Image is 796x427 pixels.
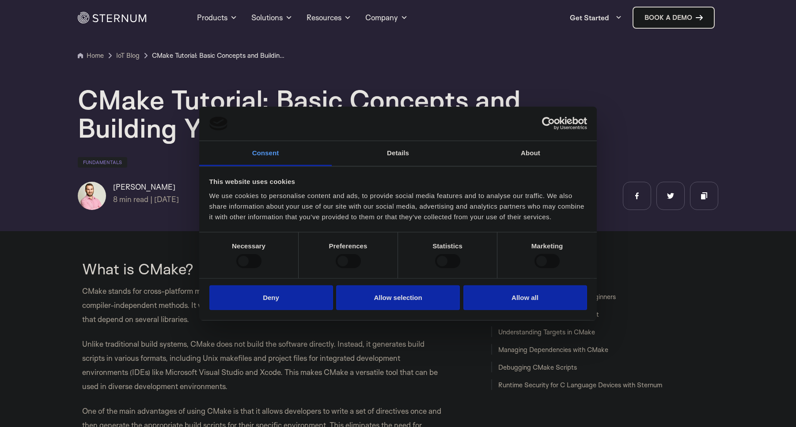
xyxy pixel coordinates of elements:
[82,337,447,393] p: Unlike traditional build systems, CMake does not build the software directly. Instead, it generat...
[209,191,587,222] div: We use cookies to personalise content and ads, to provide social media features and to analyse ou...
[365,2,408,34] a: Company
[197,2,237,34] a: Products
[332,141,464,166] a: Details
[232,242,265,250] strong: Necessary
[696,14,703,21] img: sternum iot
[491,256,718,263] h3: JUMP TO SECTION
[82,284,447,326] p: CMake stands for cross-platform make. It is a tool designed to manage the build process of softwa...
[464,141,597,166] a: About
[510,117,587,130] a: Usercentrics Cookiebot - opens in a new window
[498,328,595,336] a: Understanding Targets in CMake
[498,381,662,389] a: Runtime Security for C Language Devices with Sternum
[152,50,284,61] a: CMake Tutorial: Basic Concepts and Building Your First Project
[570,9,622,26] a: Get Started
[329,242,368,250] strong: Preferences
[209,285,333,310] button: Deny
[209,116,228,131] img: logo
[336,285,460,310] button: Allow selection
[154,195,179,204] span: [DATE]
[531,242,563,250] strong: Marketing
[82,260,447,277] h2: What is CMake?
[199,141,332,166] a: Consent
[78,157,127,168] a: Fundamentals
[113,195,118,204] span: 8
[78,86,608,142] h1: CMake Tutorial: Basic Concepts and Building Your First Project
[78,50,104,61] a: Home
[116,50,140,61] a: IoT Blog
[113,195,152,204] span: min read |
[113,182,179,192] h6: [PERSON_NAME]
[251,2,292,34] a: Solutions
[463,285,587,310] button: Allow all
[498,345,608,354] a: Managing Dependencies with CMake
[78,182,106,210] img: Lian Granot
[633,7,715,29] a: Book a demo
[498,363,577,371] a: Debugging CMake Scripts
[307,2,351,34] a: Resources
[432,242,462,250] strong: Statistics
[209,176,587,187] div: This website uses cookies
